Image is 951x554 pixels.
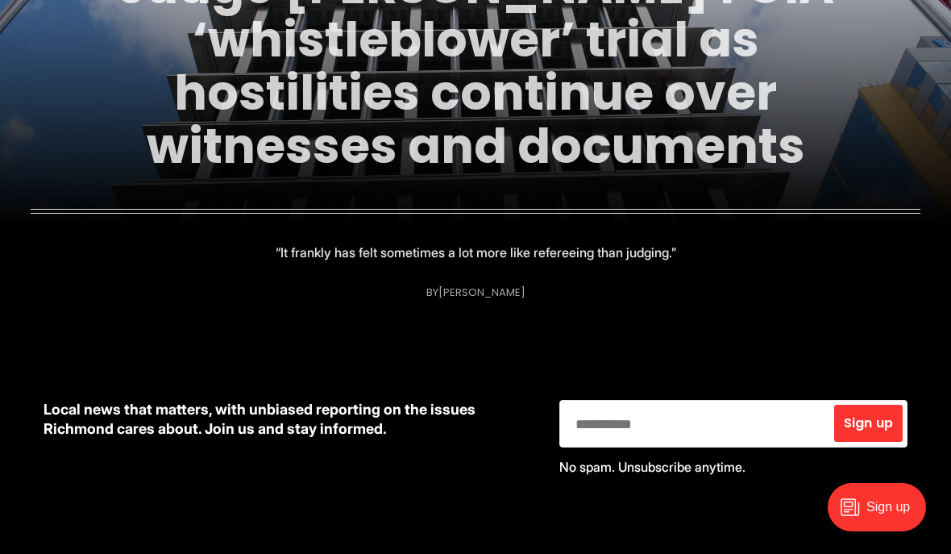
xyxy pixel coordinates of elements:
div: By [426,286,525,298]
button: Sign up [834,405,903,442]
span: Sign up [844,417,893,430]
p: “It frankly has felt sometimes a lot more like refereeing than judging.” [276,241,676,264]
a: [PERSON_NAME] [438,285,525,300]
span: No spam. Unsubscribe anytime. [559,459,745,475]
p: Local news that matters, with unbiased reporting on the issues Richmond cares about. Join us and ... [44,400,534,439]
iframe: portal-trigger [814,475,951,554]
